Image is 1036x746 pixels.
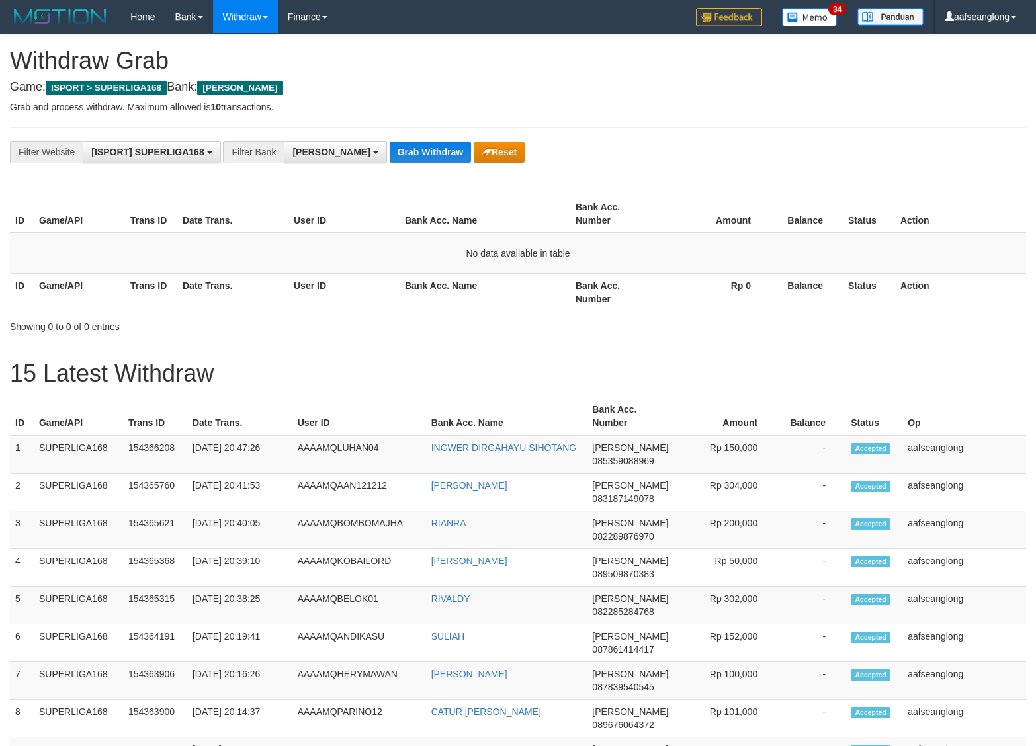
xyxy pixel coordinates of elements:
[587,397,674,435] th: Bank Acc. Number
[34,700,123,737] td: SUPERLIGA168
[777,511,845,549] td: -
[902,474,1026,511] td: aafseanglong
[662,273,771,311] th: Rp 0
[902,587,1026,624] td: aafseanglong
[10,7,110,26] img: MOTION_logo.png
[674,474,777,511] td: Rp 304,000
[10,549,34,587] td: 4
[177,273,288,311] th: Date Trans.
[288,195,400,233] th: User ID
[902,700,1026,737] td: aafseanglong
[187,549,292,587] td: [DATE] 20:39:10
[851,594,890,605] span: Accepted
[187,474,292,511] td: [DATE] 20:41:53
[431,706,541,717] a: CATUR [PERSON_NAME]
[292,397,426,435] th: User ID
[851,556,890,567] span: Accepted
[187,511,292,549] td: [DATE] 20:40:05
[431,669,507,679] a: [PERSON_NAME]
[592,644,654,655] span: Copy 087861414417 to clipboard
[662,195,771,233] th: Amount
[46,81,167,95] span: ISPORT > SUPERLIGA168
[123,624,187,662] td: 154364191
[210,102,221,112] strong: 10
[34,511,123,549] td: SUPERLIGA168
[592,480,668,491] span: [PERSON_NAME]
[10,195,34,233] th: ID
[592,556,668,566] span: [PERSON_NAME]
[592,442,668,453] span: [PERSON_NAME]
[777,700,845,737] td: -
[288,273,400,311] th: User ID
[843,195,895,233] th: Status
[10,624,34,662] td: 6
[223,141,284,163] div: Filter Bank
[851,518,890,530] span: Accepted
[10,511,34,549] td: 3
[851,707,890,718] span: Accepted
[902,397,1026,435] th: Op
[674,549,777,587] td: Rp 50,000
[570,273,662,311] th: Bank Acc. Number
[851,632,890,643] span: Accepted
[674,397,777,435] th: Amount
[34,624,123,662] td: SUPERLIGA168
[292,587,426,624] td: AAAAMQBELOK01
[431,480,507,491] a: [PERSON_NAME]
[851,481,890,492] span: Accepted
[292,474,426,511] td: AAAAMQAAN121212
[91,147,204,157] span: [ISPORT] SUPERLIGA168
[10,233,1026,274] td: No data available in table
[400,195,570,233] th: Bank Acc. Name
[34,549,123,587] td: SUPERLIGA168
[592,569,654,579] span: Copy 089509870383 to clipboard
[851,443,890,454] span: Accepted
[592,706,668,717] span: [PERSON_NAME]
[777,474,845,511] td: -
[696,8,762,26] img: Feedback.jpg
[426,397,587,435] th: Bank Acc. Name
[10,81,1026,94] h4: Game: Bank:
[777,662,845,700] td: -
[390,142,471,163] button: Grab Withdraw
[592,493,654,504] span: Copy 083187149078 to clipboard
[570,195,662,233] th: Bank Acc. Number
[292,662,426,700] td: AAAAMQHERYMAWAN
[902,549,1026,587] td: aafseanglong
[400,273,570,311] th: Bank Acc. Name
[292,147,370,157] span: [PERSON_NAME]
[592,593,668,604] span: [PERSON_NAME]
[895,195,1026,233] th: Action
[777,624,845,662] td: -
[34,662,123,700] td: SUPERLIGA168
[474,142,525,163] button: Reset
[10,587,34,624] td: 5
[123,662,187,700] td: 154363906
[10,662,34,700] td: 7
[902,662,1026,700] td: aafseanglong
[431,593,470,604] a: RIVALDY
[177,195,288,233] th: Date Trans.
[782,8,838,26] img: Button%20Memo.svg
[10,315,422,333] div: Showing 0 to 0 of 0 entries
[777,587,845,624] td: -
[34,397,123,435] th: Game/API
[843,273,895,311] th: Status
[10,435,34,474] td: 1
[292,624,426,662] td: AAAAMQANDIKASU
[431,442,577,453] a: INGWER DIRGAHAYU SIHOTANG
[187,397,292,435] th: Date Trans.
[857,8,924,26] img: panduan.png
[187,662,292,700] td: [DATE] 20:16:26
[10,101,1026,114] p: Grab and process withdraw. Maximum allowed is transactions.
[125,195,177,233] th: Trans ID
[187,587,292,624] td: [DATE] 20:38:25
[123,511,187,549] td: 154365621
[123,474,187,511] td: 154365760
[592,720,654,730] span: Copy 089676064372 to clipboard
[845,397,902,435] th: Status
[592,518,668,528] span: [PERSON_NAME]
[123,587,187,624] td: 154365315
[592,606,654,617] span: Copy 082285284768 to clipboard
[902,435,1026,474] td: aafseanglong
